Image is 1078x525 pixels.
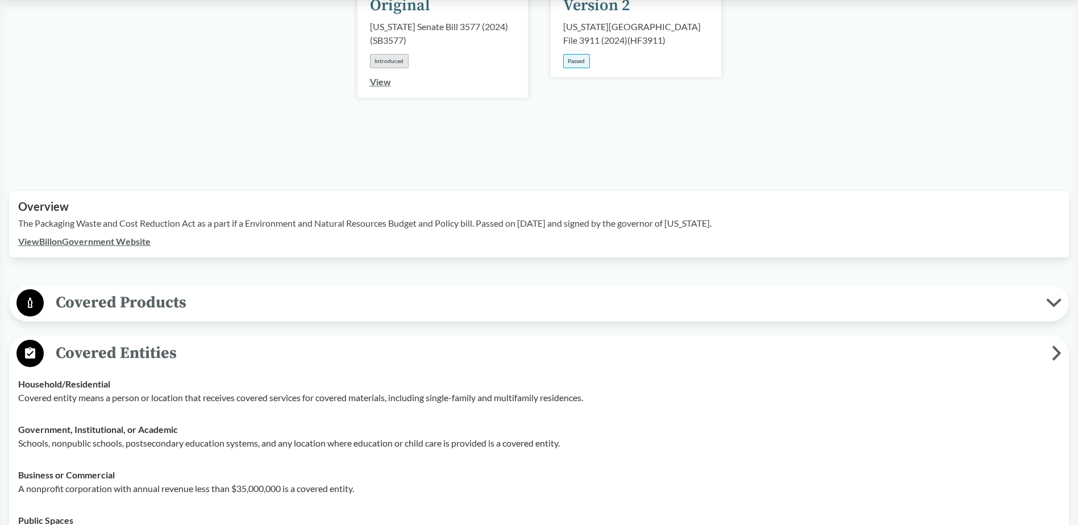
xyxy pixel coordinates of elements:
strong: Government, Institutional, or Academic [18,424,178,435]
h2: Overview [18,200,1060,213]
strong: Household/​Residential [18,378,110,389]
a: View [370,76,391,87]
strong: Business or Commercial [18,469,115,480]
div: Introduced [370,54,409,68]
div: [US_STATE] Senate Bill 3577 (2024) ( SB3577 ) [370,20,515,47]
p: The Packaging Waste and Cost Reduction Act as a part if a Environment and Natural Resources Budge... [18,216,1060,230]
p: Covered entity means a person or location that receives covered services for covered materials, i... [18,391,1060,405]
span: Covered Entities [44,340,1052,366]
p: A nonprofit corporation with annual revenue less than $35,000,000 is a covered entity. [18,482,1060,495]
div: [US_STATE][GEOGRAPHIC_DATA] File 3911 (2024) ( HF3911 ) [563,20,709,47]
button: Covered Entities [13,339,1065,368]
span: Covered Products [44,290,1046,315]
a: ViewBillonGovernment Website [18,236,151,247]
div: Passed [563,54,590,68]
p: Schools, nonpublic schools, postsecondary education systems, and any location where education or ... [18,436,1060,450]
button: Covered Products [13,289,1065,318]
